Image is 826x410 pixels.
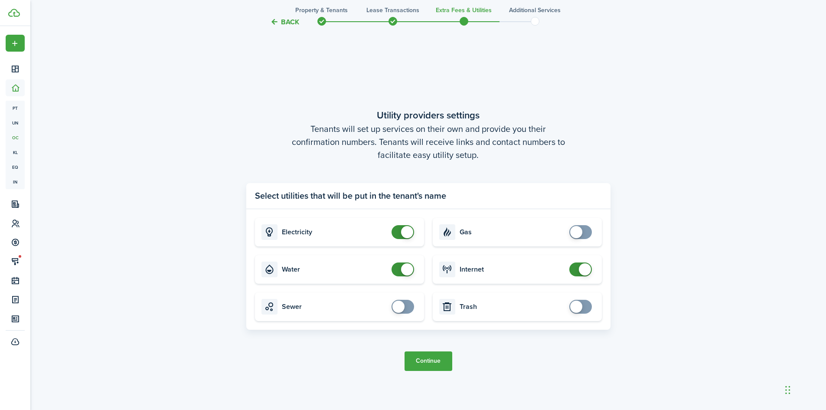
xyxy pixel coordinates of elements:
panel-main-title: Select utilities that will be put in the tenant's name [255,189,446,202]
wizard-step-header-description: Tenants will set up services on their own and provide you their confirmation numbers. Tenants wil... [246,122,611,161]
img: TenantCloud [8,9,20,17]
h3: Lease Transactions [366,6,419,15]
a: kl [6,145,25,160]
h3: Additional Services [509,6,561,15]
button: Back [270,17,299,26]
h3: Extra fees & Utilities [436,6,492,15]
a: oc [6,130,25,145]
a: un [6,115,25,130]
a: in [6,174,25,189]
card-title: Internet [460,266,565,273]
card-title: Gas [460,228,565,236]
iframe: Chat Widget [783,368,826,410]
card-title: Trash [460,303,565,311]
h3: Property & Tenants [295,6,348,15]
button: Continue [405,351,452,371]
a: eq [6,160,25,174]
div: Drag [785,377,790,403]
card-title: Electricity [282,228,387,236]
card-title: Water [282,266,387,273]
a: pt [6,101,25,115]
wizard-step-header-title: Utility providers settings [246,108,611,122]
card-title: Sewer [282,303,387,311]
button: Open menu [6,35,25,52]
